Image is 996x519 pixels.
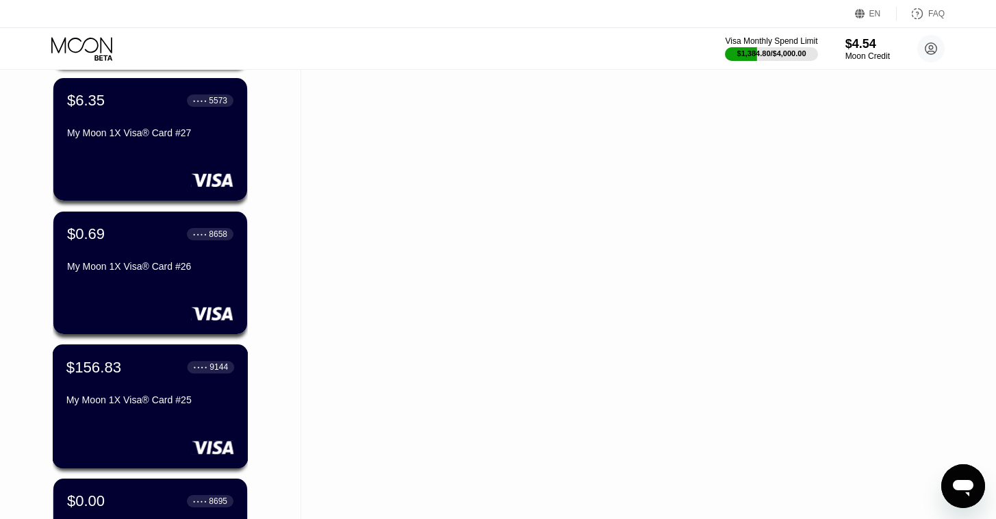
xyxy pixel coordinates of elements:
div: My Moon 1X Visa® Card #26 [67,261,233,272]
div: 5573 [209,96,227,105]
div: EN [855,7,897,21]
div: $156.83 [66,358,121,376]
div: ● ● ● ● [193,499,207,503]
div: Visa Monthly Spend Limit [725,36,817,46]
div: $4.54Moon Credit [845,37,890,61]
div: My Moon 1X Visa® Card #25 [66,394,234,405]
div: Moon Credit [845,51,890,61]
div: FAQ [897,7,945,21]
div: $0.69● ● ● ●8658My Moon 1X Visa® Card #26 [53,212,247,334]
div: 9144 [209,362,228,372]
div: 8658 [209,229,227,239]
div: FAQ [928,9,945,18]
div: $6.35● ● ● ●5573My Moon 1X Visa® Card #27 [53,78,247,201]
div: Visa Monthly Spend Limit$1,384.80/$4,000.00 [725,36,817,61]
div: $4.54 [845,37,890,51]
div: $156.83● ● ● ●9144My Moon 1X Visa® Card #25 [53,345,247,468]
div: $0.00 [67,492,105,510]
div: My Moon 1X Visa® Card #27 [67,127,233,138]
div: $0.69 [67,225,105,243]
div: $1,384.80 / $4,000.00 [737,49,806,58]
iframe: Button to launch messaging window, conversation in progress [941,464,985,508]
div: 8695 [209,496,227,506]
div: ● ● ● ● [194,365,207,369]
div: EN [869,9,881,18]
div: $6.35 [67,92,105,110]
div: ● ● ● ● [193,232,207,236]
div: ● ● ● ● [193,99,207,103]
